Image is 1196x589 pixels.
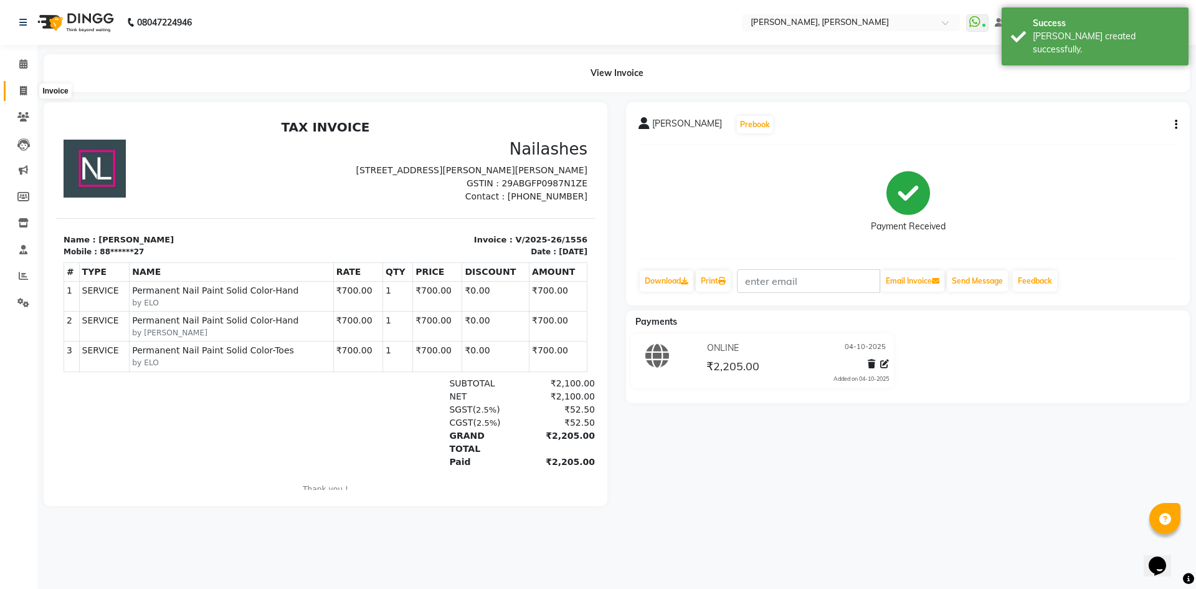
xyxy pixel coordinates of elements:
[473,227,531,257] td: ₹700.00
[845,342,886,355] span: 04-10-2025
[640,271,693,292] a: Download
[277,166,326,196] td: ₹700.00
[406,227,473,257] td: ₹0.00
[881,271,944,292] button: Email Invoice
[327,227,357,257] td: 1
[327,197,357,227] td: 1
[871,220,946,233] div: Payment Received
[39,84,71,98] div: Invoice
[635,316,677,327] span: Payments
[23,148,74,166] th: TYPE
[386,315,462,341] div: GRAND TOTAL
[76,242,274,254] small: by ELO
[462,275,539,289] div: ₹2,100.00
[277,75,532,89] p: Contact : [PHONE_NUMBER]
[475,132,500,143] div: Date :
[386,262,462,275] div: SUBTOTAL
[74,148,277,166] th: NAME
[406,148,473,166] th: DISCOUNT
[32,5,117,40] img: logo
[386,275,462,289] div: NET
[1033,17,1179,30] div: Success
[833,375,889,383] div: Added on 04-10-2025
[473,197,531,227] td: ₹700.00
[76,213,274,224] small: by [PERSON_NAME]
[462,289,539,302] div: ₹52.50
[76,199,274,213] span: Permanent Nail Paint Solid Color-Hand
[277,197,326,227] td: ₹700.00
[737,269,880,293] input: enter email
[737,116,773,133] button: Prebook
[706,359,759,376] span: ₹2,205.00
[652,117,722,135] span: [PERSON_NAME]
[7,132,41,143] div: Mobile :
[386,289,462,302] div: ( )
[696,271,731,292] a: Print
[76,170,274,183] span: Permanent Nail Paint Solid Color-Hand
[8,197,24,227] td: 2
[7,369,531,380] p: Thank you !
[277,25,532,44] h3: Nailashes
[8,148,24,166] th: #
[947,271,1008,292] button: Send Message
[277,49,532,62] p: [STREET_ADDRESS][PERSON_NAME][PERSON_NAME]
[44,54,1190,92] div: View Invoice
[707,342,739,355] span: ONLINE
[420,304,441,313] span: 2.5%
[473,148,531,166] th: AMOUNT
[23,197,74,227] td: SERVICE
[473,166,531,196] td: ₹700.00
[7,119,262,132] p: Name : [PERSON_NAME]
[277,227,326,257] td: ₹700.00
[357,148,406,166] th: PRICE
[137,5,192,40] b: 08047224946
[8,166,24,196] td: 1
[357,197,406,227] td: ₹700.00
[1033,30,1179,56] div: Bill created successfully.
[386,341,462,354] div: Paid
[1144,539,1184,577] iframe: chat widget
[76,183,274,194] small: by ELO
[503,132,531,143] div: [DATE]
[23,227,74,257] td: SERVICE
[393,290,416,300] span: SGST
[327,148,357,166] th: QTY
[277,62,532,75] p: GSTIN : 29ABGFP0987N1ZE
[357,166,406,196] td: ₹700.00
[76,229,274,242] span: Permanent Nail Paint Solid Color-Toes
[327,166,357,196] td: 1
[406,197,473,227] td: ₹0.00
[462,315,539,341] div: ₹2,205.00
[386,302,462,315] div: ( )
[462,302,539,315] div: ₹52.50
[420,290,440,300] span: 2.5%
[1013,271,1057,292] a: Feedback
[23,166,74,196] td: SERVICE
[277,148,326,166] th: RATE
[277,119,532,132] p: Invoice : V/2025-26/1556
[8,227,24,257] td: 3
[7,5,531,20] h2: TAX INVOICE
[462,262,539,275] div: ₹2,100.00
[406,166,473,196] td: ₹0.00
[393,303,417,313] span: CGST
[462,341,539,354] div: ₹2,205.00
[357,227,406,257] td: ₹700.00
